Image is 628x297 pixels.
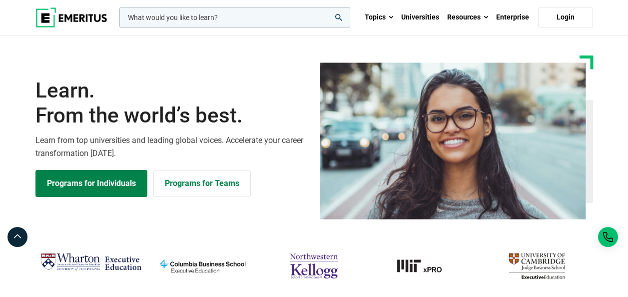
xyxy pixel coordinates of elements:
img: northwestern-kellogg [263,249,365,282]
img: Learn from the world's best [320,62,586,219]
img: cambridge-judge-business-school [486,249,588,282]
a: Explore Programs [35,170,147,197]
h1: Learn. [35,78,308,128]
span: From the world’s best. [35,103,308,128]
a: Login [538,7,593,28]
input: woocommerce-product-search-field-0 [119,7,350,28]
a: Explore for Business [153,170,251,197]
img: MIT xPRO [375,249,476,282]
img: columbia-business-school [152,249,253,282]
a: MIT-xPRO [375,249,476,282]
img: Wharton Executive Education [40,249,142,274]
p: Learn from top universities and leading global voices. Accelerate your career transformation [DATE]. [35,134,308,159]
